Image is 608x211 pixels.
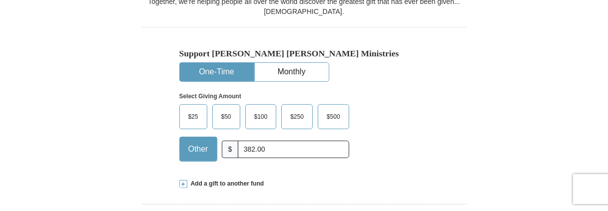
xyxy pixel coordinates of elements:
span: $500 [322,109,345,124]
span: $ [222,141,239,158]
h5: Support [PERSON_NAME] [PERSON_NAME] Ministries [179,48,429,59]
span: $250 [285,109,309,124]
button: Monthly [255,63,329,81]
button: One-Time [180,63,254,81]
span: $50 [216,109,236,124]
span: $25 [183,109,203,124]
strong: Select Giving Amount [179,93,241,100]
span: Other [183,142,213,157]
input: Other Amount [238,141,349,158]
span: $100 [249,109,273,124]
span: Add a gift to another fund [187,180,264,188]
